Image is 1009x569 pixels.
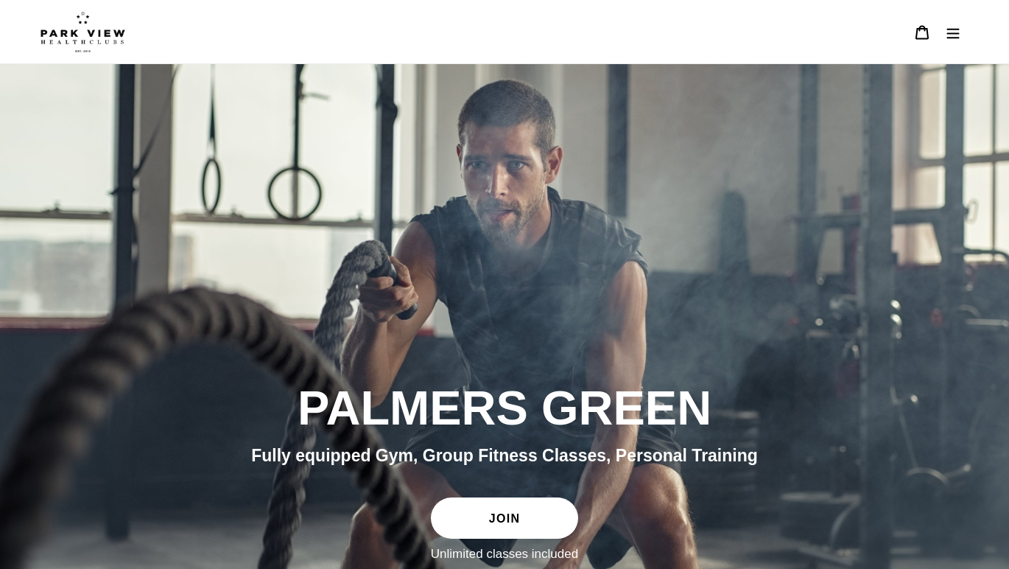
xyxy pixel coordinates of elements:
a: JOIN [431,498,578,539]
h2: PALMERS GREEN [103,380,906,437]
button: Menu [938,16,968,48]
img: Park view health clubs is a gym near you. [41,11,125,52]
span: Fully equipped Gym, Group Fitness Classes, Personal Training [251,446,758,465]
label: Unlimited classes included [431,546,578,562]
